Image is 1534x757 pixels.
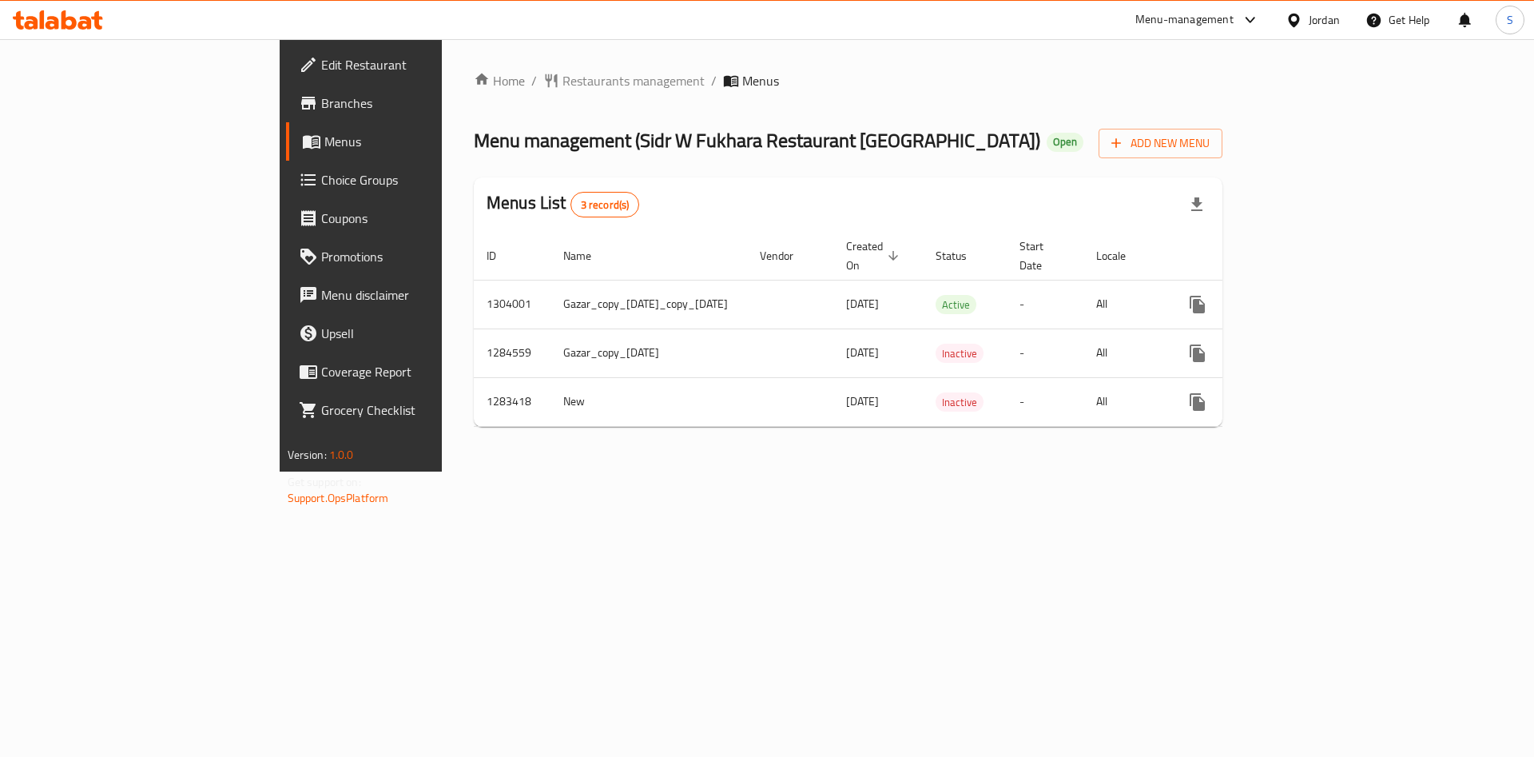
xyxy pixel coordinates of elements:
span: Created On [846,237,904,275]
span: Name [563,246,612,265]
a: Grocery Checklist [286,391,536,429]
span: Start Date [1019,237,1064,275]
span: Active [936,296,976,314]
td: - [1007,377,1083,426]
div: Active [936,295,976,314]
a: Choice Groups [286,161,536,199]
a: Branches [286,84,536,122]
span: Status [936,246,988,265]
span: Vendor [760,246,814,265]
button: Change Status [1217,383,1255,421]
a: Coverage Report [286,353,536,391]
span: ID [487,246,517,265]
button: Change Status [1217,285,1255,324]
a: Menus [286,122,536,161]
span: Version: [288,444,327,465]
span: Menu disclaimer [321,285,523,305]
button: more [1178,334,1217,373]
span: 3 record(s) [571,197,639,213]
td: All [1083,377,1166,426]
span: 1.0.0 [329,444,354,465]
div: Jordan [1309,11,1340,29]
span: [DATE] [846,342,879,363]
div: Menu-management [1135,10,1234,30]
button: more [1178,285,1217,324]
span: Grocery Checklist [321,400,523,420]
span: Restaurants management [562,71,705,90]
span: Coupons [321,209,523,228]
div: Open [1047,133,1083,152]
span: Locale [1096,246,1147,265]
span: Branches [321,94,523,113]
div: Total records count [570,192,640,217]
span: Coverage Report [321,362,523,381]
a: Restaurants management [543,71,705,90]
span: Upsell [321,324,523,343]
span: [DATE] [846,293,879,314]
a: Edit Restaurant [286,46,536,84]
a: Coupons [286,199,536,237]
span: Menus [324,132,523,151]
button: Change Status [1217,334,1255,373]
a: Upsell [286,314,536,353]
nav: breadcrumb [474,71,1222,90]
td: Gazar_copy_[DATE]_copy_[DATE] [550,280,747,329]
a: Support.OpsPlatform [288,488,389,508]
table: enhanced table [474,232,1345,427]
button: more [1178,383,1217,421]
td: All [1083,280,1166,329]
td: - [1007,280,1083,329]
span: Inactive [936,393,984,412]
td: - [1007,329,1083,377]
td: New [550,377,747,426]
a: Promotions [286,237,536,276]
span: Menus [742,71,779,90]
span: Add New Menu [1111,133,1210,153]
li: / [711,71,717,90]
td: All [1083,329,1166,377]
span: Get support on: [288,472,361,492]
th: Actions [1166,232,1345,281]
span: Promotions [321,247,523,266]
span: Inactive [936,345,984,363]
h2: Menus List [487,191,639,217]
button: Add New Menu [1099,129,1222,158]
td: Gazar_copy_[DATE] [550,329,747,377]
span: S [1507,11,1513,29]
span: Edit Restaurant [321,55,523,74]
span: Menu management ( Sidr W Fukhara Restaurant [GEOGRAPHIC_DATA] ) [474,122,1040,158]
span: [DATE] [846,391,879,412]
span: Choice Groups [321,170,523,189]
span: Open [1047,135,1083,149]
a: Menu disclaimer [286,276,536,314]
div: Inactive [936,392,984,412]
div: Export file [1178,185,1216,224]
